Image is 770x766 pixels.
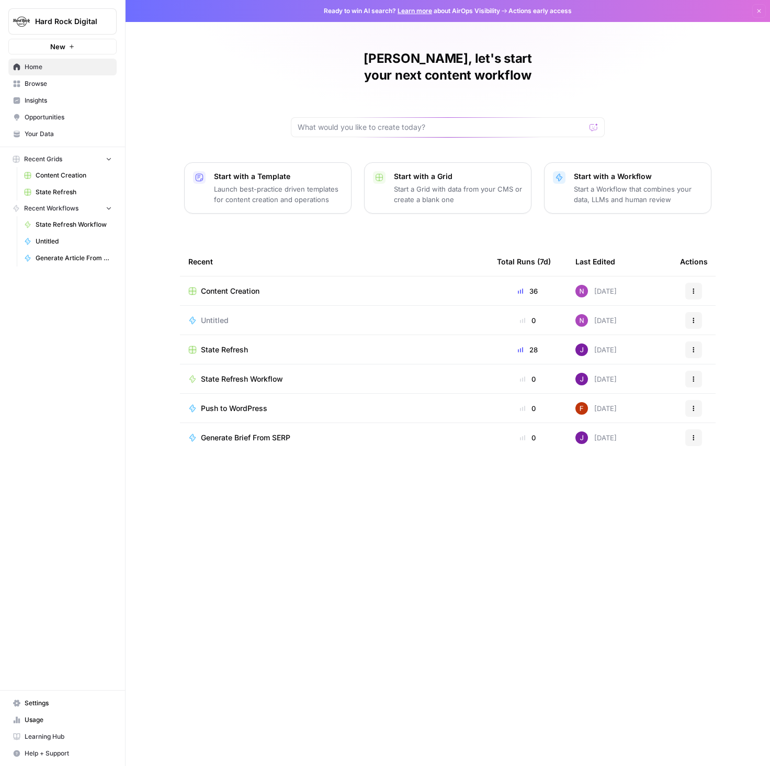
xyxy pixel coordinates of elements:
[575,314,617,327] div: [DATE]
[36,237,112,246] span: Untitled
[575,431,617,444] div: [DATE]
[680,247,708,276] div: Actions
[497,345,559,355] div: 28
[324,6,500,16] span: Ready to win AI search? about AirOps Visibility
[201,374,283,384] span: State Refresh Workflow
[24,154,62,164] span: Recent Grids
[188,345,480,355] a: State Refresh
[188,432,480,443] a: Generate Brief From SERP
[8,201,117,216] button: Recent Workflows
[8,109,117,126] a: Opportunities
[394,184,523,205] p: Start a Grid with data from your CMS or create a blank one
[8,59,117,75] a: Home
[497,374,559,384] div: 0
[19,184,117,201] a: State Refresh
[25,715,112,725] span: Usage
[19,233,117,250] a: Untitled
[25,749,112,758] span: Help + Support
[201,315,229,326] span: Untitled
[36,220,112,229] span: State Refresh Workflow
[8,745,117,762] button: Help + Support
[25,96,112,105] span: Insights
[8,712,117,728] a: Usage
[364,162,531,214] button: Start with a GridStart a Grid with data from your CMS or create a blank one
[8,728,117,745] a: Learning Hub
[575,402,588,415] img: 7nhihnjpesijol0l01fvic7q4e5q
[575,343,588,356] img: nj1ssy6o3lyd6ijko0eoja4aphzn
[184,162,352,214] button: Start with a TemplateLaunch best-practice driven templates for content creation and operations
[8,39,117,54] button: New
[201,432,290,443] span: Generate Brief From SERP
[36,187,112,197] span: State Refresh
[201,286,259,296] span: Content Creation
[575,431,588,444] img: nj1ssy6o3lyd6ijko0eoja4aphzn
[19,250,117,267] a: Generate Article From Outline
[544,162,711,214] button: Start with a WorkflowStart a Workflow that combines your data, LLMs and human review
[394,171,523,182] p: Start with a Grid
[35,16,98,27] span: Hard Rock Digital
[398,7,432,15] a: Learn more
[575,402,617,415] div: [DATE]
[25,129,112,139] span: Your Data
[25,113,112,122] span: Opportunities
[575,343,617,356] div: [DATE]
[19,216,117,233] a: State Refresh Workflow
[36,171,112,180] span: Content Creation
[497,247,551,276] div: Total Runs (7d)
[214,184,343,205] p: Launch best-practice driven templates for content creation and operations
[497,315,559,326] div: 0
[188,315,480,326] a: Untitled
[8,75,117,92] a: Browse
[497,286,559,296] div: 36
[19,167,117,184] a: Content Creation
[298,122,585,132] input: What would you like to create today?
[12,12,31,31] img: Hard Rock Digital Logo
[201,403,267,414] span: Push to WordPress
[50,41,65,52] span: New
[574,171,703,182] p: Start with a Workflow
[25,79,112,88] span: Browse
[291,50,605,84] h1: [PERSON_NAME], let's start your next content workflow
[508,6,572,16] span: Actions early access
[575,314,588,327] img: i23r1xo0cfkslokfnq6ad0n0tfrv
[25,732,112,741] span: Learning Hub
[25,698,112,708] span: Settings
[8,92,117,109] a: Insights
[214,171,343,182] p: Start with a Template
[188,247,480,276] div: Recent
[8,8,117,35] button: Workspace: Hard Rock Digital
[8,695,117,712] a: Settings
[24,204,78,213] span: Recent Workflows
[575,373,588,385] img: nj1ssy6o3lyd6ijko0eoja4aphzn
[575,285,617,297] div: [DATE]
[574,184,703,205] p: Start a Workflow that combines your data, LLMs and human review
[575,247,615,276] div: Last Edited
[497,432,559,443] div: 0
[497,403,559,414] div: 0
[8,151,117,167] button: Recent Grids
[188,374,480,384] a: State Refresh Workflow
[575,373,617,385] div: [DATE]
[25,62,112,72] span: Home
[188,286,480,296] a: Content Creation
[8,126,117,142] a: Your Data
[188,403,480,414] a: Push to WordPress
[201,345,248,355] span: State Refresh
[575,285,588,297] img: i23r1xo0cfkslokfnq6ad0n0tfrv
[36,253,112,263] span: Generate Article From Outline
